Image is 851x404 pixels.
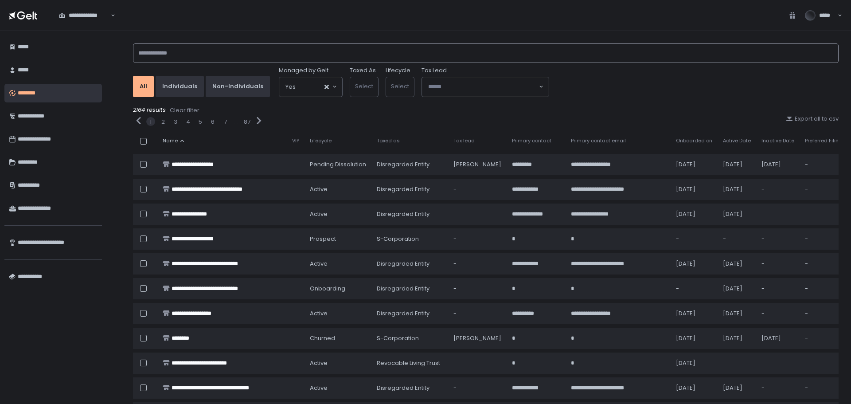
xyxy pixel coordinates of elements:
button: 3 [174,118,177,126]
div: - [723,235,751,243]
label: Lifecycle [386,67,410,75]
input: Search for option [296,82,324,91]
span: Lifecycle [310,137,332,144]
div: Search for option [53,6,115,25]
span: active [310,185,328,193]
span: Active Date [723,137,751,144]
div: Disregarded Entity [377,285,443,293]
div: 4 [186,118,190,126]
button: 2 [161,118,165,126]
span: active [310,210,328,218]
div: [DATE] [723,285,751,293]
div: [PERSON_NAME] [453,161,501,169]
span: Select [391,82,409,90]
span: active [310,359,328,367]
button: Export all to csv [786,115,839,123]
span: Taxed as [377,137,400,144]
div: [DATE] [676,384,712,392]
button: 7 [224,118,227,126]
div: [DATE] [676,161,712,169]
span: Tax lead [453,137,475,144]
div: [DATE] [676,310,712,318]
div: [DATE] [723,161,751,169]
span: churned [310,334,335,342]
span: Select [355,82,373,90]
span: Onboarded on [676,137,712,144]
button: Non-Individuals [206,76,270,97]
div: Disregarded Entity [377,384,443,392]
span: Managed by Gelt [279,67,328,75]
div: Disregarded Entity [377,210,443,218]
div: S-Corporation [377,235,443,243]
button: All [133,76,154,97]
div: - [723,359,751,367]
div: Search for option [422,77,549,97]
div: - [761,359,794,367]
button: 1 [150,118,152,126]
div: Non-Individuals [212,82,263,90]
div: - [805,235,842,243]
div: - [805,185,842,193]
span: active [310,384,328,392]
div: ... [234,118,238,126]
div: [DATE] [723,210,751,218]
div: - [453,384,501,392]
div: Individuals [162,82,197,90]
div: - [453,359,501,367]
div: - [805,285,842,293]
div: [PERSON_NAME] [453,334,501,342]
button: 5 [199,118,202,126]
div: [DATE] [676,185,712,193]
span: Name [163,137,178,144]
span: active [310,310,328,318]
div: [DATE] [676,359,712,367]
div: Disregarded Entity [377,310,443,318]
div: - [761,310,794,318]
button: Clear Selected [324,85,329,89]
button: Clear filter [169,106,200,115]
span: Primary contact email [571,137,626,144]
div: - [805,334,842,342]
div: [DATE] [676,210,712,218]
button: 6 [211,118,215,126]
div: [DATE] [676,260,712,268]
span: Preferred Filing [805,137,842,144]
div: - [761,260,794,268]
div: - [805,260,842,268]
div: - [453,235,501,243]
div: - [805,210,842,218]
div: - [761,235,794,243]
div: [DATE] [723,260,751,268]
button: 87 [244,118,250,126]
div: Disregarded Entity [377,260,443,268]
div: - [676,285,712,293]
div: [DATE] [723,334,751,342]
div: Revocable Living Trust [377,359,443,367]
div: [DATE] [723,384,751,392]
span: VIP [292,137,299,144]
div: [DATE] [723,310,751,318]
span: Tax Lead [422,67,447,75]
div: - [453,285,501,293]
span: Yes [285,82,296,91]
div: - [453,185,501,193]
span: prospect [310,235,336,243]
span: active [310,260,328,268]
div: Search for option [279,77,342,97]
span: Inactive Date [761,137,794,144]
div: - [805,384,842,392]
div: [DATE] [723,185,751,193]
div: - [761,210,794,218]
div: - [805,310,842,318]
div: - [761,384,794,392]
div: - [453,260,501,268]
span: pending Dissolution [310,161,366,169]
div: [DATE] [761,334,794,342]
div: All [140,82,147,90]
button: Individuals [156,76,204,97]
div: 2164 results [133,106,839,115]
div: - [453,310,501,318]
